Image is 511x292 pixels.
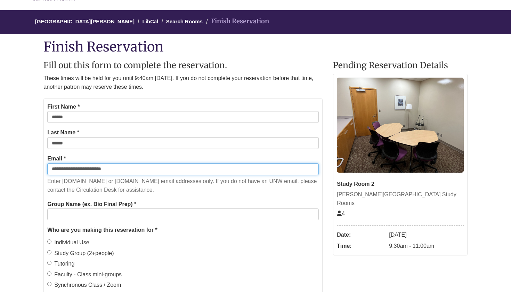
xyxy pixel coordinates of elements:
[43,10,468,34] nav: Breadcrumb
[47,282,51,286] input: Synchronous Class / Zoom
[47,259,74,268] label: Tutoring
[337,78,464,173] img: Study Room 2
[389,229,464,240] dd: [DATE]
[47,271,51,276] input: Faculty - Class mini-groups
[35,18,135,24] a: [GEOGRAPHIC_DATA][PERSON_NAME]
[337,190,464,208] div: [PERSON_NAME][GEOGRAPHIC_DATA] Study Rooms
[333,61,468,70] h2: Pending Reservation Details
[47,177,319,195] p: Enter [DOMAIN_NAME] or [DOMAIN_NAME] email addresses only. If you do not have an UNW email, pleas...
[47,239,51,244] input: Individual Use
[166,18,203,24] a: Search Rooms
[337,211,345,216] span: The capacity of this space
[337,240,386,252] dt: Time:
[47,128,79,137] label: Last Name *
[143,18,159,24] a: LibCal
[43,74,323,92] p: These times will be held for you until 9:40am [DATE]. If you do not complete your reservation bef...
[47,154,66,163] label: Email *
[47,102,80,111] label: First Name *
[204,16,269,26] li: Finish Reservation
[47,250,51,254] input: Study Group (2+people)
[47,270,122,279] label: Faculty - Class mini-groups
[389,240,464,252] dd: 9:30am - 11:00am
[337,180,464,189] div: Study Room 2
[43,61,323,70] h2: Fill out this form to complete the reservation.
[47,200,136,209] label: Group Name (ex. Bio Final Prep) *
[337,229,386,240] dt: Date:
[47,281,121,290] label: Synchronous Class / Zoom
[43,39,468,54] h1: Finish Reservation
[47,249,114,258] label: Study Group (2+people)
[47,261,51,265] input: Tutoring
[47,238,89,247] label: Individual Use
[47,226,319,235] legend: Who are you making this reservation for *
